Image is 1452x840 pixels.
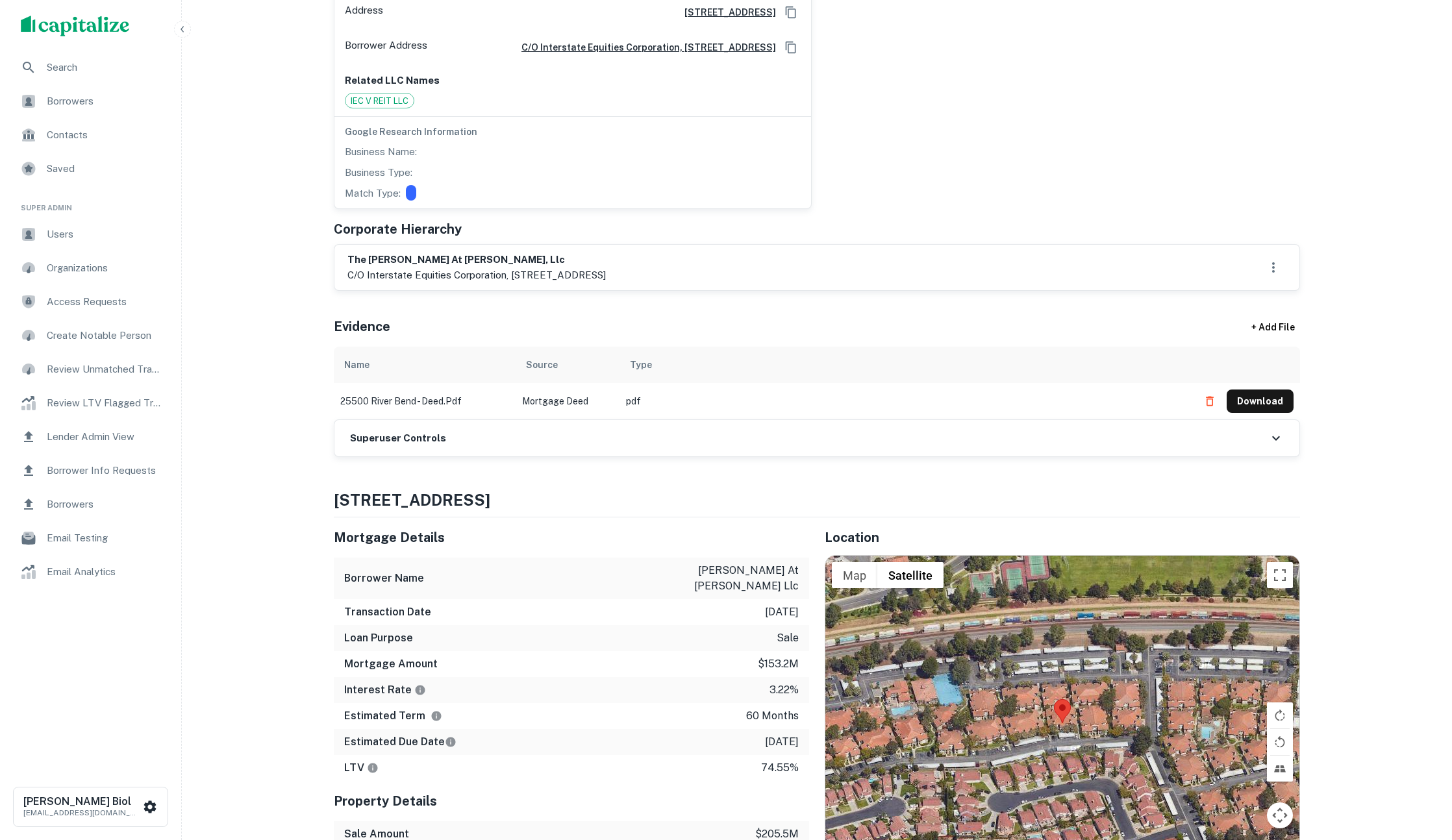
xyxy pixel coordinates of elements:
[47,463,163,478] span: Borrower Info Requests
[13,787,168,827] button: [PERSON_NAME] Biol[EMAIL_ADDRESS][DOMAIN_NAME]
[781,38,801,57] button: Copy Address
[770,682,799,698] p: 3.22%
[47,530,163,546] span: Email Testing
[47,328,163,343] span: Create Notable Person
[344,630,413,646] h6: Loan Purpose
[1267,729,1293,755] button: Rotate map counterclockwise
[765,734,799,750] p: [DATE]
[47,260,163,276] span: Organizations
[516,347,620,383] th: Source
[1267,756,1293,782] button: Tilt map
[47,294,163,310] span: Access Requests
[23,807,140,819] p: [EMAIL_ADDRESS][DOMAIN_NAME]
[10,119,171,151] a: Contacts
[47,362,163,377] span: Review Unmatched Transactions
[344,760,379,776] h6: LTV
[1267,702,1293,728] button: Rotate map clockwise
[334,347,1300,419] div: scrollable content
[47,395,163,411] span: Review LTV Flagged Transactions
[345,125,801,139] h6: Google Research Information
[10,523,171,554] a: Email Testing
[758,656,799,672] p: $153.2m
[47,161,163,177] span: Saved
[777,630,799,646] p: sale
[10,354,171,385] a: Review Unmatched Transactions
[344,734,457,750] h6: Estimated Due Date
[1267,802,1293,828] button: Map camera controls
[620,347,1192,383] th: Type
[344,357,369,373] div: Name
[345,73,801,88] p: Related LLC Names
[832,562,877,588] button: Show street map
[347,253,606,267] h6: the [PERSON_NAME] at [PERSON_NAME], llc
[47,227,163,242] span: Users
[47,93,163,109] span: Borrowers
[10,187,171,219] li: Super Admin
[345,38,427,57] p: Borrower Address
[414,684,426,696] svg: The interest rates displayed on the website are for informational purposes only and may be report...
[445,736,457,748] svg: Estimate is based on a standard schedule for this type of loan.
[674,5,776,19] a: [STREET_ADDRESS]
[877,562,944,588] button: Show satellite imagery
[334,791,809,811] h5: Property Details
[746,708,799,724] p: 60 months
[334,488,1300,512] h4: [STREET_ADDRESS]
[334,528,809,547] h5: Mortgage Details
[1267,562,1293,588] button: Toggle fullscreen view
[620,383,1192,419] td: pdf
[10,86,171,117] div: Borrowers
[334,383,516,419] td: 25500 river bend - deed.pdf
[47,497,163,512] span: Borrowers
[10,52,171,83] a: Search
[761,760,799,776] p: 74.55%
[345,144,417,160] p: Business Name:
[344,708,442,724] h6: Estimated Term
[47,127,163,143] span: Contacts
[344,682,426,698] h6: Interest Rate
[10,489,171,520] div: Borrowers
[334,219,462,239] h5: Corporate Hierarchy
[367,762,379,774] svg: LTVs displayed on the website are for informational purposes only and may be reported incorrectly...
[10,320,171,351] a: Create Notable Person
[345,3,383,22] p: Address
[10,286,171,317] a: Access Requests
[345,165,412,180] p: Business Type:
[682,563,799,594] p: [PERSON_NAME] at [PERSON_NAME] llc
[1387,736,1452,798] iframe: Chat Widget
[347,267,606,283] p: c/o interstate equities corporation, [STREET_ADDRESS]
[765,604,799,620] p: [DATE]
[825,528,1300,547] h5: Location
[526,357,558,373] div: Source
[345,186,401,201] p: Match Type:
[10,253,171,284] a: Organizations
[344,571,424,586] h6: Borrower Name
[345,95,414,108] span: IEC V REIT LLC
[10,219,171,250] a: Users
[10,388,171,419] a: Review LTV Flagged Transactions
[10,556,171,587] div: Email Analytics
[10,421,171,452] a: Lender Admin View
[1198,391,1221,412] button: Delete file
[516,383,620,419] td: Mortgage Deed
[1227,315,1318,339] div: + Add File
[10,153,171,184] a: Saved
[350,431,446,446] h6: Superuser Controls
[630,357,652,373] div: Type
[10,455,171,486] a: Borrower Info Requests
[511,40,776,55] a: c/o interstate equities corporation, [STREET_ADDRESS]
